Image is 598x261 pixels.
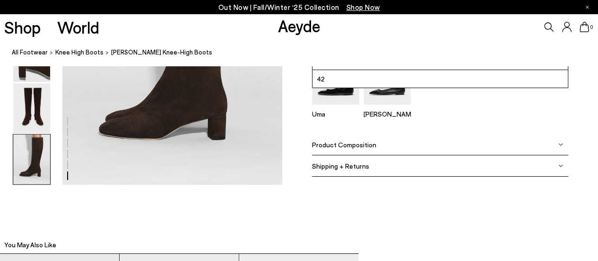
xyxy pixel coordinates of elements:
[312,98,359,118] a: Uma Mary-Jane Flats Uma
[57,19,99,36] a: World
[218,1,380,13] p: Out Now | Fall/Winter ‘25 Collection
[4,19,41,36] a: Shop
[312,141,376,149] span: Product Composition
[277,16,320,36] a: Aeyde
[580,22,589,32] a: 0
[558,163,563,168] img: svg%3E
[55,48,104,56] span: knee high boots
[312,110,359,118] p: Uma
[13,135,50,184] img: Marty Suede Knee-High Boots - Image 6
[55,47,104,57] a: knee high boots
[12,40,598,66] nav: breadcrumb
[317,73,325,85] span: 42
[12,47,48,57] a: All Footwear
[558,142,563,147] img: svg%3E
[111,47,212,57] span: [PERSON_NAME] Knee-High Boots
[347,3,380,11] span: Navigate to /collections/new-in
[4,240,56,250] h2: You May Also Like
[13,83,50,133] img: Marty Suede Knee-High Boots - Image 5
[364,98,411,118] a: Ida Leather Square-Toe Flats [PERSON_NAME]
[364,110,411,118] p: [PERSON_NAME]
[589,25,594,30] span: 0
[312,162,369,170] span: Shipping + Returns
